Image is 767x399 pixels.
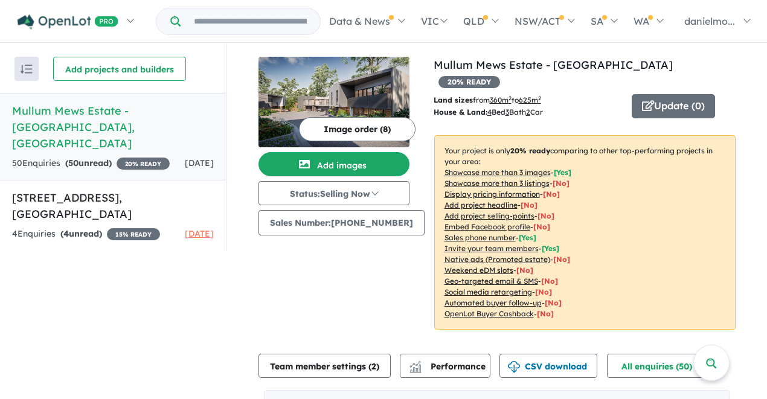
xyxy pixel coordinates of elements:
[18,14,118,30] img: Openlot PRO Logo White
[508,361,520,373] img: download icon
[509,95,512,101] sup: 2
[512,95,541,104] span: to
[444,179,550,188] u: Showcase more than 3 listings
[12,156,170,171] div: 50 Enquir ies
[444,200,518,209] u: Add project headline
[53,57,186,81] button: Add projects and builders
[409,365,422,372] img: bar-chart.svg
[444,190,540,199] u: Display pricing information
[521,200,538,209] span: [ No ]
[444,168,551,177] u: Showcase more than 3 images
[117,158,170,170] span: 20 % READY
[12,227,160,241] div: 4 Enquir ies
[490,95,512,104] u: 360 m
[545,298,562,307] span: [No]
[400,354,490,378] button: Performance
[519,233,536,242] span: [ Yes ]
[434,107,487,117] b: House & Land:
[499,354,597,378] button: CSV download
[444,233,516,242] u: Sales phone number
[65,158,112,168] strong: ( unread)
[434,94,623,106] p: from
[371,361,376,372] span: 2
[505,107,509,117] u: 3
[516,266,533,275] span: [No]
[444,222,530,231] u: Embed Facebook profile
[107,228,160,240] span: 15 % READY
[444,276,538,286] u: Geo-targeted email & SMS
[541,276,558,286] span: [No]
[258,210,425,235] button: Sales Number:[PHONE_NUMBER]
[258,152,409,176] button: Add images
[537,309,554,318] span: [No]
[542,244,559,253] span: [ Yes ]
[607,354,716,378] button: All enquiries (50)
[444,255,550,264] u: Native ads (Promoted estate)
[553,179,570,188] span: [ No ]
[444,244,539,253] u: Invite your team members
[538,95,541,101] sup: 2
[258,181,409,205] button: Status:Selling Now
[21,65,33,74] img: sort.svg
[684,15,735,27] span: danielmo...
[68,158,79,168] span: 50
[258,57,409,147] img: Mullum Mews Estate - Ringwood
[12,103,214,152] h5: Mullum Mews Estate - [GEOGRAPHIC_DATA] , [GEOGRAPHIC_DATA]
[409,361,420,368] img: line-chart.svg
[543,190,560,199] span: [ No ]
[535,287,552,296] span: [No]
[434,95,473,104] b: Land sizes
[444,298,542,307] u: Automated buyer follow-up
[12,190,214,222] h5: [STREET_ADDRESS] , [GEOGRAPHIC_DATA]
[519,95,541,104] u: 625 m
[553,255,570,264] span: [No]
[444,266,513,275] u: Weekend eDM slots
[434,106,623,118] p: Bed Bath Car
[444,309,534,318] u: OpenLot Buyer Cashback
[258,354,391,378] button: Team member settings (2)
[434,58,673,72] a: Mullum Mews Estate - [GEOGRAPHIC_DATA]
[183,8,318,34] input: Try estate name, suburb, builder or developer
[632,94,715,118] button: Update (0)
[554,168,571,177] span: [ Yes ]
[60,228,102,239] strong: ( unread)
[510,146,550,155] b: 20 % ready
[63,228,69,239] span: 4
[444,211,534,220] u: Add project selling-points
[434,135,736,330] p: Your project is only comparing to other top-performing projects in your area: - - - - - - - - - -...
[411,361,486,372] span: Performance
[438,76,500,88] span: 20 % READY
[538,211,554,220] span: [ No ]
[185,228,214,239] span: [DATE]
[299,117,416,141] button: Image order (8)
[487,107,492,117] u: 4
[533,222,550,231] span: [ No ]
[185,158,214,168] span: [DATE]
[526,107,530,117] u: 2
[444,287,532,296] u: Social media retargeting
